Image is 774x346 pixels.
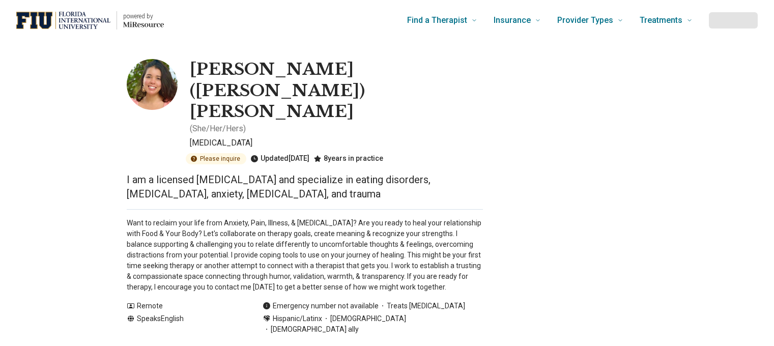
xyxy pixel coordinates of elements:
span: Hispanic/Latinx [273,313,322,324]
div: Remote [127,301,242,311]
p: [MEDICAL_DATA] [190,137,483,149]
p: I am a licensed [MEDICAL_DATA] and specialize in eating disorders, [MEDICAL_DATA], anxiety, [MEDI... [127,172,483,201]
span: Treats [MEDICAL_DATA] [379,301,465,311]
div: 8 years in practice [313,153,383,164]
img: Elisabeth Gruber, Psychologist [127,59,178,110]
div: Speaks English [127,313,242,335]
a: Home page [16,4,164,37]
span: Insurance [494,13,531,27]
div: Updated [DATE] [250,153,309,164]
span: Treatments [640,13,682,27]
span: Find a Therapist [407,13,467,27]
div: Emergency number not available [263,301,379,311]
div: Please inquire [186,153,246,164]
span: Provider Types [557,13,613,27]
span: [DEMOGRAPHIC_DATA] ally [263,324,359,335]
h1: [PERSON_NAME] ([PERSON_NAME]) [PERSON_NAME] [190,59,483,123]
p: powered by [123,12,164,20]
p: Want to reclaim your life from Anxiety, Pain, Illness, & [MEDICAL_DATA]? Are you ready to heal yo... [127,218,483,293]
p: ( She/Her/Hers ) [190,123,246,135]
span: [DEMOGRAPHIC_DATA] [322,313,406,324]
